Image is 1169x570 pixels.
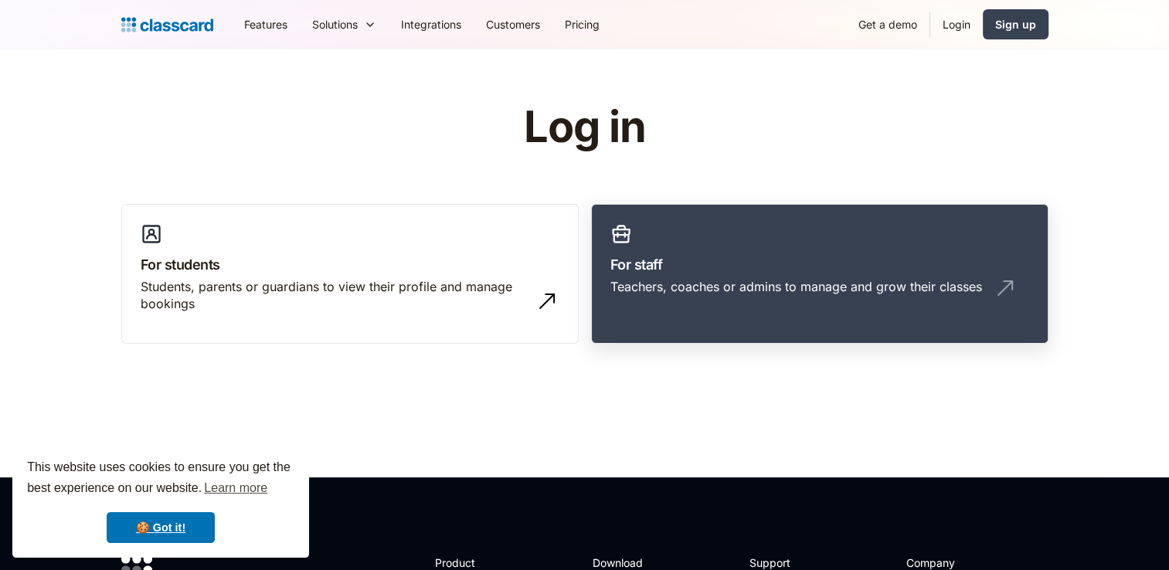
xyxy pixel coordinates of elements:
div: Solutions [312,16,358,32]
div: Teachers, coaches or admins to manage and grow their classes [610,278,982,295]
a: Features [232,7,300,42]
a: home [121,14,213,36]
h3: For staff [610,254,1029,275]
div: Sign up [995,16,1036,32]
a: Get a demo [846,7,929,42]
a: learn more about cookies [202,477,270,500]
div: Solutions [300,7,389,42]
a: For staffTeachers, coaches or admins to manage and grow their classes [591,204,1048,344]
a: Customers [474,7,552,42]
h1: Log in [339,103,830,151]
a: Sign up [983,9,1048,39]
a: Login [930,7,983,42]
a: Pricing [552,7,612,42]
a: dismiss cookie message [107,512,215,543]
a: Integrations [389,7,474,42]
a: For studentsStudents, parents or guardians to view their profile and manage bookings [121,204,579,344]
span: This website uses cookies to ensure you get the best experience on our website. [27,458,294,500]
h3: For students [141,254,559,275]
div: Students, parents or guardians to view their profile and manage bookings [141,278,528,313]
div: cookieconsent [12,443,309,558]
